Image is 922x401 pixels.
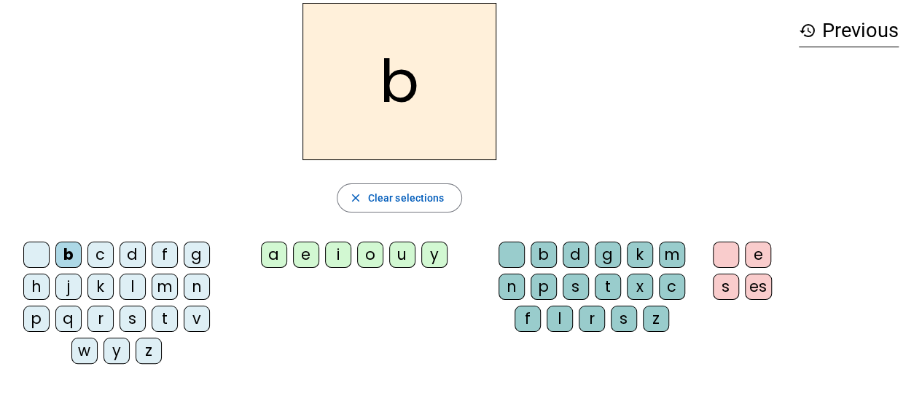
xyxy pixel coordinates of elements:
mat-icon: history [799,22,816,39]
div: s [713,274,739,300]
div: q [55,306,82,332]
div: r [87,306,114,332]
div: c [87,242,114,268]
div: d [120,242,146,268]
div: m [152,274,178,300]
h2: b [302,3,496,160]
div: i [325,242,351,268]
div: p [531,274,557,300]
div: t [152,306,178,332]
div: p [23,306,50,332]
div: s [120,306,146,332]
div: a [261,242,287,268]
div: f [515,306,541,332]
div: k [87,274,114,300]
div: g [184,242,210,268]
div: b [531,242,557,268]
div: e [745,242,771,268]
div: w [71,338,98,364]
div: x [627,274,653,300]
div: n [184,274,210,300]
div: r [579,306,605,332]
h3: Previous [799,15,899,47]
div: u [389,242,415,268]
div: b [55,242,82,268]
div: n [499,274,525,300]
button: Clear selections [337,183,463,213]
span: Clear selections [368,189,445,207]
div: o [357,242,383,268]
mat-icon: close [349,191,362,205]
div: j [55,274,82,300]
div: v [184,306,210,332]
div: s [611,306,637,332]
div: z [136,338,162,364]
div: es [745,274,772,300]
div: s [563,274,589,300]
div: y [103,338,130,364]
div: m [659,242,685,268]
div: h [23,274,50,300]
div: z [643,306,669,332]
div: d [563,242,589,268]
div: l [120,274,146,300]
div: t [595,274,621,300]
div: c [659,274,685,300]
div: k [627,242,653,268]
div: y [421,242,448,268]
div: g [595,242,621,268]
div: e [293,242,319,268]
div: f [152,242,178,268]
div: l [547,306,573,332]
